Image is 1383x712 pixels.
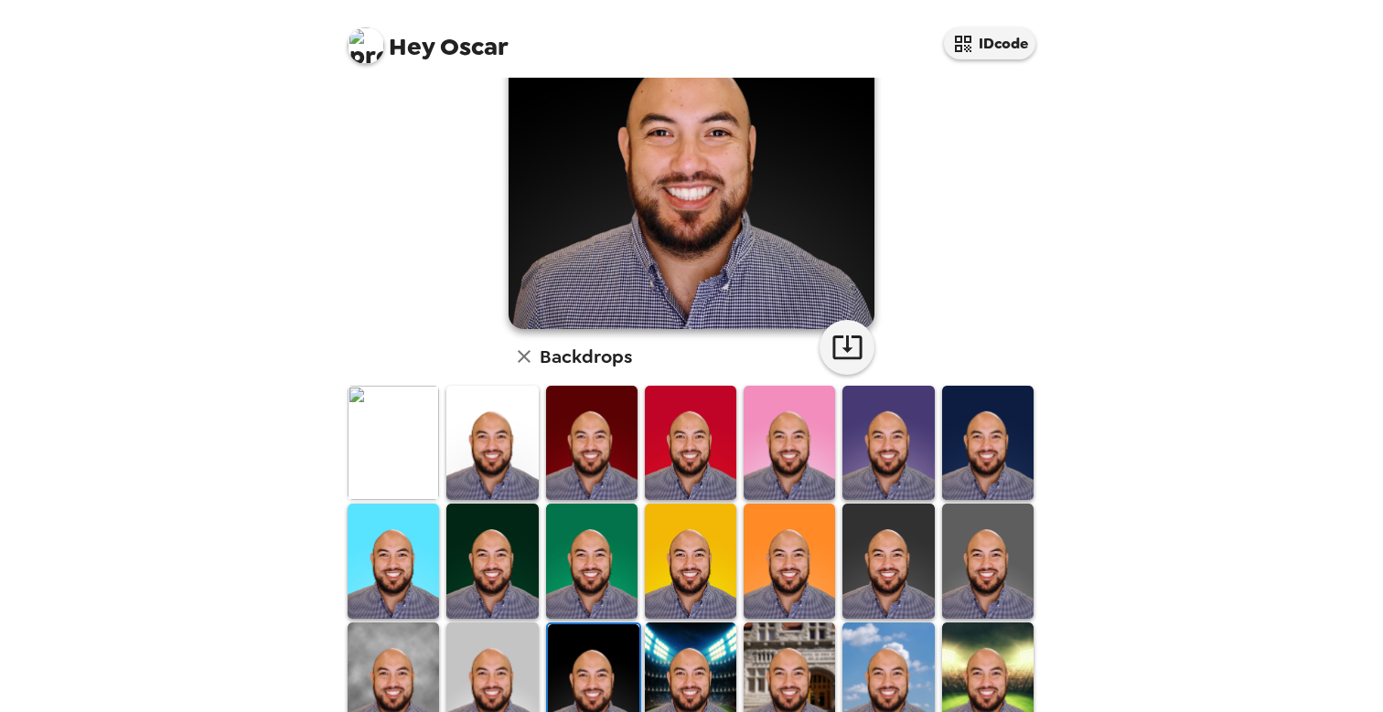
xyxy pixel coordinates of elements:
[944,27,1035,59] button: IDcode
[348,18,509,59] span: Oscar
[348,386,439,500] img: Original
[540,342,632,371] h6: Backdrops
[389,30,434,63] span: Hey
[348,27,384,64] img: profile pic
